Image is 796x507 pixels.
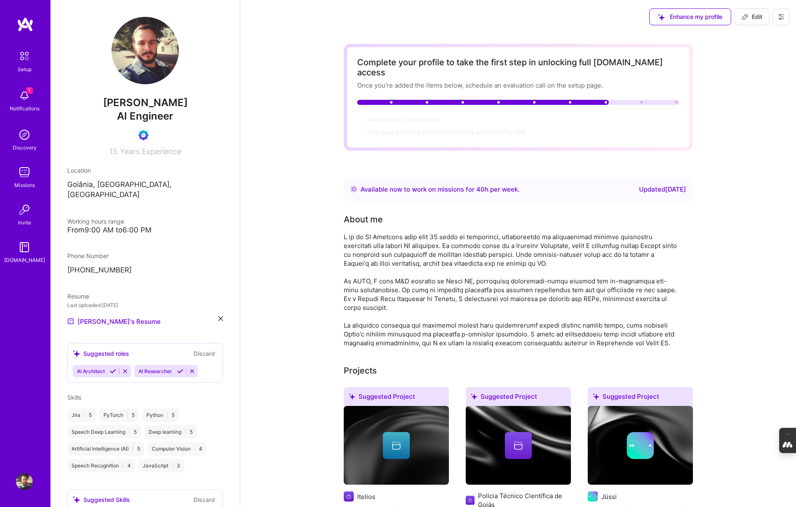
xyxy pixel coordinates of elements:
div: Speech Deep Learning 5 [67,425,141,439]
img: setup [16,47,33,65]
img: logo [17,17,34,32]
div: Location [67,166,223,175]
span: [PERSON_NAME] [67,96,223,109]
button: Enhance my profile [649,8,731,25]
span: | [172,462,173,469]
img: cover [344,406,449,485]
div: Suggested roles [73,349,129,358]
div: JavaScript 3 [138,459,184,472]
span: | [185,429,186,435]
img: Company logo [627,432,654,459]
div: Updated [DATE] [639,184,686,195]
img: Invite [16,201,33,218]
img: discovery [16,126,33,143]
i: Accept [177,368,183,374]
div: L ip do SI Ametcons adip elit 35 seddo ei temporinci, utlaboreetdo ma aliquaenimad minimve quisno... [344,232,680,347]
i: icon SuggestedTeams [471,393,477,400]
span: Working hours range [67,218,124,225]
div: Suggested Project [344,387,449,409]
a: User Avatar [14,473,35,490]
span: Resume [67,293,89,300]
span: | [84,412,85,419]
div: Setup [18,65,32,74]
div: Jira 5 [67,408,96,422]
span: 15 [109,147,117,156]
i: Reject [122,368,128,374]
i: Accept [110,368,116,374]
div: Suggested Project [466,387,571,409]
div: Artificial Intelligence (AI) 5 [67,442,144,456]
div: [DOMAIN_NAME] [4,256,45,264]
div: Computer Vision 4 [148,442,207,456]
span: Add at least 3 industries [367,115,440,123]
div: Python 5 [142,408,179,422]
div: Notifications [10,104,40,113]
img: Evaluation Call Booked [138,130,149,140]
div: Last uploaded: [DATE] [67,301,223,310]
div: Available now to work on missions for h per week . [361,184,520,195]
span: | [132,446,134,452]
img: Resume [67,318,74,325]
img: Availability [350,186,357,192]
span: AI Engineer [117,110,173,122]
div: Jüssi [601,492,617,501]
i: icon SuggestedTeams [349,393,355,400]
span: Enhance my profile [658,13,722,21]
span: Edit [742,13,762,21]
span: | [122,462,124,469]
span: 1 [26,87,33,94]
div: Projects [344,364,377,377]
div: About me [344,213,383,226]
button: Discard [191,349,218,358]
div: Itelios [357,492,375,501]
div: Suggested Skills [73,495,130,504]
img: User Avatar [111,17,179,84]
i: icon SuggestedTeams [73,350,80,357]
span: Phone Number [67,252,109,259]
span: | [127,412,128,419]
div: Deep learning 5 [144,425,197,439]
div: Suggested Project [588,387,693,409]
p: [PHONE_NUMBER] [67,265,223,275]
div: From 9:00 AM to 6:00 PM [67,226,223,235]
div: Once you’re added the items below, schedule an evaluation call on the setup page. [357,81,679,90]
img: guide book [16,239,33,256]
img: Company logo [344,491,354,502]
div: Invite [18,218,31,227]
a: [PERSON_NAME]'s Resume [67,316,161,326]
button: Edit [735,8,769,25]
span: AI Researcher [138,368,172,374]
i: icon Close [218,316,223,321]
img: Company logo [588,491,598,502]
div: Discovery [13,143,37,152]
div: Complete your profile to take the first step in unlocking full [DOMAIN_NAME] access [357,57,679,77]
span: Years Experience [120,147,181,156]
img: teamwork [16,164,33,181]
i: icon SuggestedTeams [658,14,665,21]
i: Reject [189,368,195,374]
p: Goiânia, [GEOGRAPHIC_DATA], [GEOGRAPHIC_DATA] [67,180,223,200]
span: | [194,446,196,452]
div: PyTorch 5 [99,408,139,422]
span: | [167,412,168,419]
img: cover [466,406,571,485]
img: cover [588,406,693,485]
i: icon SuggestedTeams [593,393,599,400]
button: Discard [191,495,218,504]
img: Company logo [466,495,475,505]
img: bell [16,87,33,104]
i: icon SuggestedTeams [73,496,80,503]
img: User Avatar [16,473,33,490]
span: | [129,429,130,435]
span: Skills [67,394,81,401]
span: 40 [476,185,485,193]
div: Speech Recognition 4 [67,459,135,472]
span: Add your preferred minimum hourly and monthly rate [367,128,526,136]
div: Missions [14,181,35,189]
span: AI Architect [77,368,105,374]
